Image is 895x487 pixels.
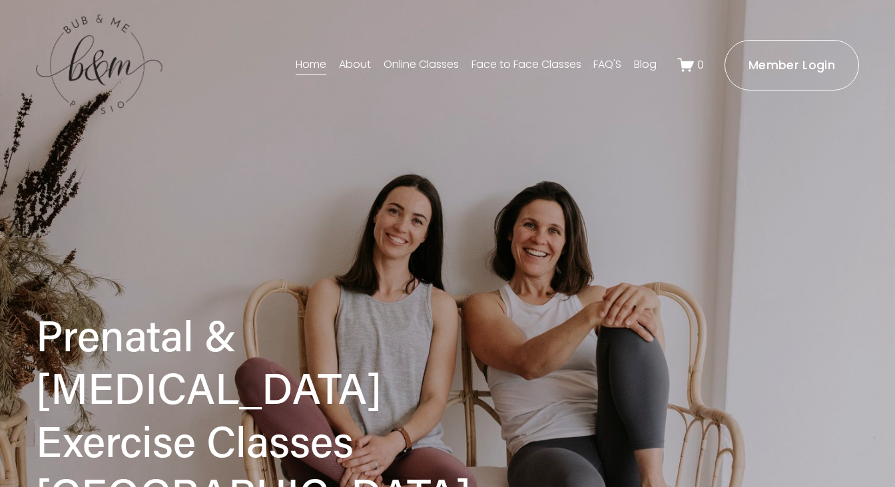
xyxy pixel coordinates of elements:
[296,55,326,76] a: Home
[634,55,657,76] a: Blog
[471,55,581,76] a: Face to Face Classes
[725,40,860,90] a: Member Login
[339,55,371,76] a: About
[593,55,621,76] a: FAQ'S
[384,55,459,76] a: Online Classes
[697,57,704,73] span: 0
[36,13,162,116] img: bubandme
[677,57,704,73] a: 0 items in cart
[748,57,835,73] ms-portal-inner: Member Login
